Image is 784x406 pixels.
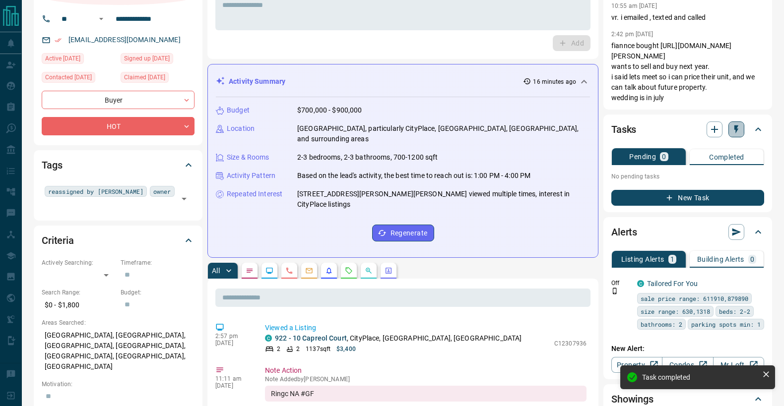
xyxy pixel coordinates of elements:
div: Ringc NA #GF [265,386,587,402]
h2: Tasks [611,121,636,137]
span: reassigned by [PERSON_NAME] [48,186,143,196]
button: Open [177,192,191,206]
div: Thu Jul 31 2025 [42,53,116,67]
p: 0 [750,256,754,263]
p: 2 [277,345,280,353]
p: 2:42 pm [DATE] [611,31,653,38]
p: Areas Searched: [42,318,195,327]
p: [GEOGRAPHIC_DATA], particularly CityPlace, [GEOGRAPHIC_DATA], [GEOGRAPHIC_DATA], and surrounding ... [297,123,590,144]
svg: Calls [285,267,293,275]
svg: Push Notification Only [611,288,618,294]
p: $0 - $1,800 [42,297,116,313]
p: Size & Rooms [227,152,269,163]
svg: Agent Actions [385,267,392,275]
p: Based on the lead's activity, the best time to reach out is: 1:00 PM - 4:00 PM [297,171,530,181]
a: [EMAIL_ADDRESS][DOMAIN_NAME] [68,36,181,44]
span: beds: 2-2 [719,306,750,316]
p: Motivation: [42,380,195,389]
p: 11:11 am [215,375,250,382]
p: Viewed a Listing [265,323,587,333]
p: Budget: [121,288,195,297]
p: Note Action [265,365,587,376]
p: fiannce bought [URL][DOMAIN_NAME][PERSON_NAME] wants to sell and buy next year. i said lets meet ... [611,41,764,103]
p: vr. i emailed , texted and called [611,12,764,23]
p: 16 minutes ago [533,77,576,86]
a: Condos [662,357,713,373]
p: Location [227,123,255,134]
div: condos.ca [265,335,272,342]
p: 10:55 am [DATE] [611,2,657,9]
span: size range: 630,1318 [641,306,710,316]
a: Property [611,357,662,373]
p: Activity Summary [229,76,285,87]
div: Tags [42,153,195,177]
p: 1 [670,256,674,263]
div: Tue Mar 11 2025 [121,72,195,86]
div: Buyer [42,91,195,109]
p: C12307936 [554,339,587,348]
p: 0 [662,153,666,160]
button: Open [95,13,107,25]
span: Signed up [DATE] [124,54,170,63]
p: [GEOGRAPHIC_DATA], [GEOGRAPHIC_DATA], [GEOGRAPHIC_DATA], [GEOGRAPHIC_DATA], [GEOGRAPHIC_DATA], [G... [42,327,195,375]
p: Timeframe: [121,258,195,267]
button: Regenerate [372,225,434,241]
svg: Opportunities [365,267,373,275]
p: No pending tasks [611,169,764,184]
span: Active [DATE] [45,54,80,63]
span: bathrooms: 2 [641,319,682,329]
span: Contacted [DATE] [45,72,92,82]
svg: Notes [246,267,254,275]
span: Claimed [DATE] [124,72,165,82]
p: Note Added by [PERSON_NAME] [265,376,587,383]
svg: Emails [305,267,313,275]
div: Task completed [642,373,758,381]
p: All [212,267,220,274]
p: [DATE] [215,340,250,347]
svg: Email Verified [55,37,62,44]
div: Activity Summary16 minutes ago [216,72,590,91]
div: Sun May 04 2025 [42,72,116,86]
p: 2 [296,345,300,353]
p: 1137 sqft [306,345,330,353]
a: Mr.Loft [713,357,764,373]
p: Building Alerts [697,256,744,263]
p: Completed [709,154,744,161]
p: Actively Searching: [42,258,116,267]
p: , CityPlace, [GEOGRAPHIC_DATA], [GEOGRAPHIC_DATA] [275,333,522,344]
svg: Requests [345,267,353,275]
p: New Alert: [611,344,764,354]
div: Mon Aug 10 2020 [121,53,195,67]
div: Criteria [42,229,195,252]
p: Repeated Interest [227,189,282,199]
p: Budget [227,105,250,116]
p: Search Range: [42,288,116,297]
a: 922 - 10 Capreol Court [275,334,347,342]
div: Tasks [611,117,764,141]
h2: Tags [42,157,62,173]
span: sale price range: 611910,879890 [641,293,748,303]
span: owner [153,186,171,196]
div: Alerts [611,220,764,244]
a: Tailored For You [647,280,698,288]
span: parking spots min: 1 [691,319,761,329]
p: $700,000 - $900,000 [297,105,362,116]
button: New Task [611,190,764,206]
p: $3,400 [336,345,356,353]
p: [DATE] [215,382,250,389]
p: Off [611,279,631,288]
svg: Listing Alerts [325,267,333,275]
p: Activity Pattern [227,171,275,181]
p: 2-3 bedrooms, 2-3 bathrooms, 700-1200 sqft [297,152,438,163]
p: 2:57 pm [215,333,250,340]
h2: Criteria [42,232,74,248]
p: [STREET_ADDRESS][PERSON_NAME][PERSON_NAME] viewed multiple times, interest in CityPlace listings [297,189,590,210]
h2: Alerts [611,224,637,240]
svg: Lead Browsing Activity [265,267,273,275]
div: HOT [42,117,195,135]
div: condos.ca [637,280,644,287]
p: Listing Alerts [621,256,664,263]
p: Pending [629,153,656,160]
